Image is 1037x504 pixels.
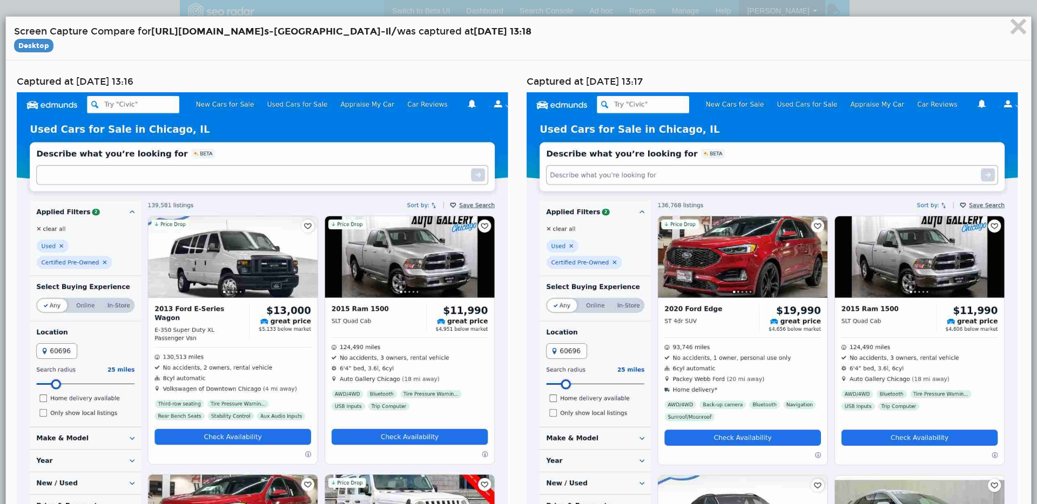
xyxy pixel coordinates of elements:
span: × [1009,8,1028,44]
span: Compare Desktop Screenshots [14,39,53,52]
h4: Captured at [DATE] 13:16 [17,77,510,87]
h4: Screen Capture Compare for was captured at [14,25,1023,52]
span: s-[GEOGRAPHIC_DATA]-il/ [264,25,397,37]
span: [URL][DOMAIN_NAME] [151,25,264,37]
h4: Captured at [DATE] 13:17 [527,77,1020,87]
button: Close [1009,17,1028,39]
strong: [DATE] 13:18 [474,25,531,37]
iframe: Opens a widget where you can find more information [967,472,1026,499]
